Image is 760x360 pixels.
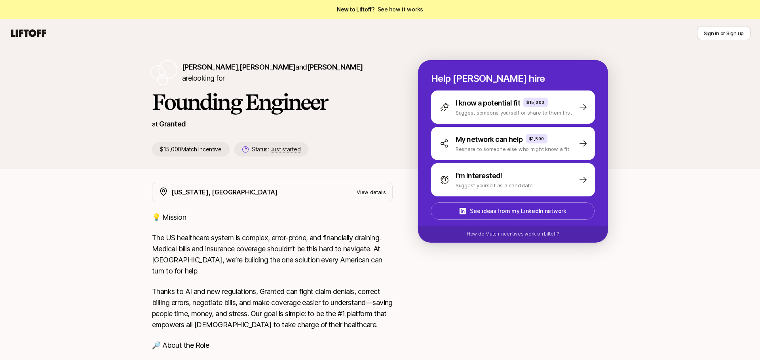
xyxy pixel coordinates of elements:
[526,99,545,106] p: $15,000
[152,212,393,223] p: 💡 Mission
[171,187,278,197] p: [US_STATE], [GEOGRAPHIC_DATA]
[431,73,595,84] p: Help [PERSON_NAME] hire
[697,26,750,40] button: Sign in or Sign up
[152,142,230,156] p: $15,000 Match Incentive
[456,181,533,189] p: Suggest yourself as a candidate
[456,145,569,153] p: Reshare to someone else who might know a fit
[456,170,502,181] p: I'm interested!
[295,63,363,71] span: and
[152,286,393,330] p: Thanks to AI and new regulations, Granted can fight claim denials, correct billing errors, negoti...
[456,109,572,117] p: Suggest someone yourself or share to them first
[357,188,386,196] p: View details
[182,62,393,84] p: are looking for
[159,120,186,128] a: Granted
[456,98,520,109] p: I know a potential fit
[378,6,424,13] a: See how it works
[467,230,559,237] p: How do Match Incentives work on Liftoff?
[152,340,393,351] p: 🔎 About the Role
[152,119,158,129] p: at
[152,232,393,277] p: The US healthcare system is complex, error-prone, and financially draining. Medical bills and ins...
[182,63,238,71] span: [PERSON_NAME]
[456,134,523,145] p: My network can help
[431,202,595,220] button: See ideas from my LinkedIn network
[271,146,301,153] span: Just started
[337,5,423,14] span: New to Liftoff?
[529,136,544,142] p: $1,500
[239,63,295,71] span: [PERSON_NAME]
[470,206,566,216] p: See ideas from my LinkedIn network
[252,145,300,154] p: Status:
[152,90,393,114] h1: Founding Engineer
[238,63,295,71] span: ,
[307,63,363,71] span: [PERSON_NAME]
